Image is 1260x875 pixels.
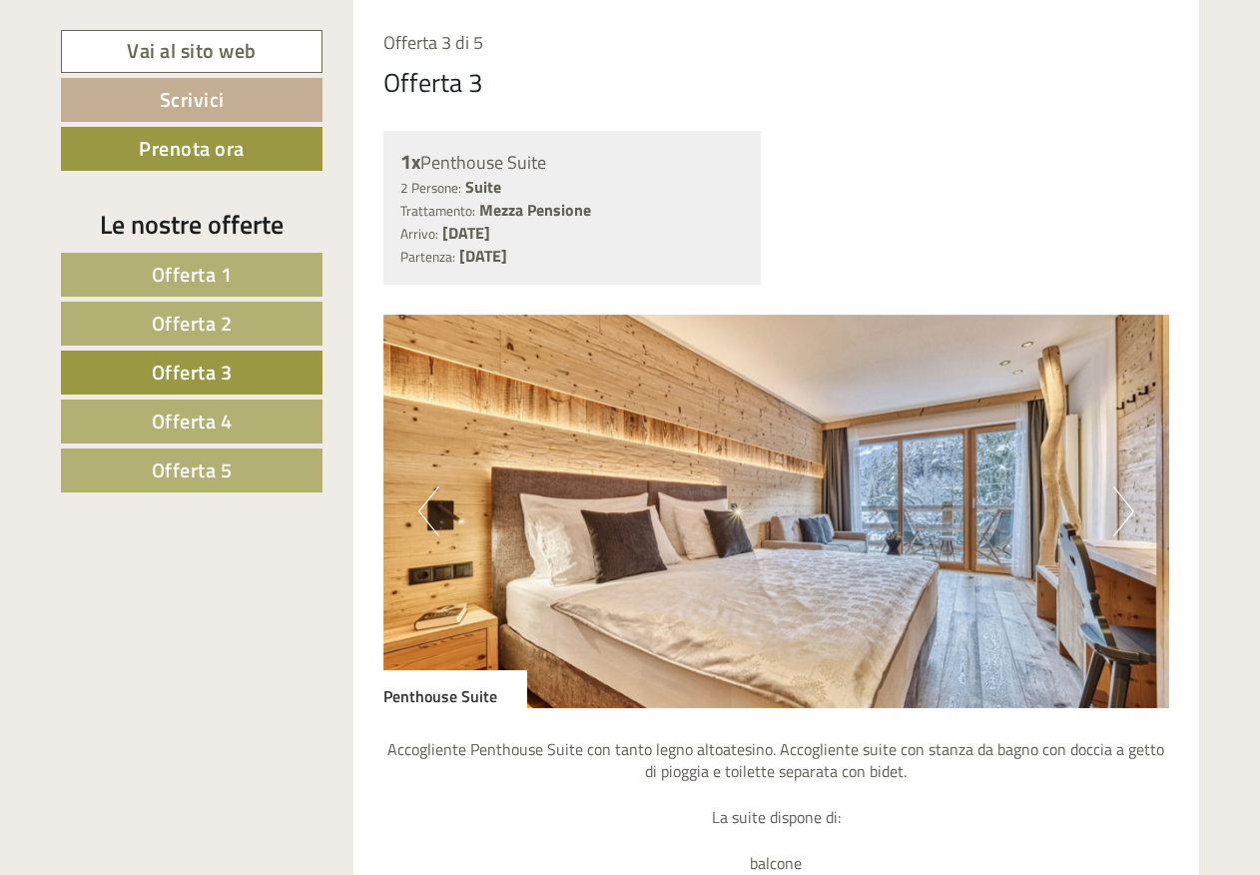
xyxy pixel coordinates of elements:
b: Suite [465,175,501,199]
button: Next [1113,486,1134,536]
b: Mezza Pensione [479,198,591,222]
small: Trattamento: [400,201,475,221]
img: image [383,315,1170,708]
button: Previous [418,486,439,536]
div: Le nostre offerte [61,206,322,243]
a: Scrivici [61,78,322,122]
span: Offerta 3 di 5 [383,29,483,56]
a: Prenota ora [61,127,322,171]
div: Offerta 3 [383,64,483,101]
span: Offerta 1 [152,259,233,290]
div: Penthouse Suite [383,670,527,708]
span: Offerta 2 [152,308,233,339]
span: Offerta 3 [152,357,233,388]
div: Penthouse Suite [400,148,745,177]
small: Arrivo: [400,224,438,244]
small: Partenza: [400,247,455,267]
span: Offerta 4 [152,406,233,437]
b: [DATE] [442,221,490,245]
small: 2 Persone: [400,178,461,198]
b: 1x [400,146,420,177]
span: Offerta 5 [152,454,233,485]
a: Vai al sito web [61,30,322,73]
b: [DATE] [459,244,507,268]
